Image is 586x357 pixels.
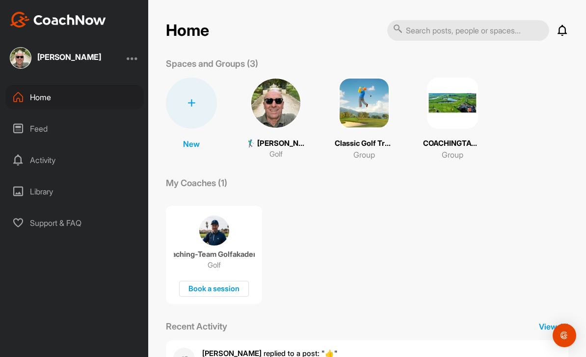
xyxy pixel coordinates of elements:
[250,78,301,129] img: square_3e3e95fb19e0eb93f0e1a6ccdd155a0c.jpg
[246,78,305,161] a: 🏌‍♂ [PERSON_NAME] (18,1)Golf
[179,281,249,297] div: Book a session
[166,57,258,70] p: Spaces and Groups (3)
[553,324,576,347] div: Open Intercom Messenger
[442,149,463,161] p: Group
[166,320,227,333] p: Recent Activity
[339,78,390,129] img: square_940d96c4bb369f85efc1e6d025c58b75.png
[166,176,227,190] p: My Coaches (1)
[423,138,482,149] p: COACHINGTAG MENTAL VALLEY BEI [GEOGRAPHIC_DATA] [DATE]
[387,20,549,41] input: Search posts, people or spaces...
[10,47,31,69] img: square_3e3e95fb19e0eb93f0e1a6ccdd155a0c.jpg
[427,78,478,129] img: square_2606c9fb9fa697f623ed5c070468f72d.png
[10,12,106,27] img: CoachNow
[539,321,568,332] p: View All
[208,260,221,270] p: Golf
[269,149,283,160] p: Golf
[246,138,305,149] p: 🏌‍♂ [PERSON_NAME] (18,1)
[183,138,200,150] p: New
[335,138,394,149] p: Classic Golf Training Gruppe 🏌️‍♂️
[5,116,144,141] div: Feed
[353,149,375,161] p: Group
[335,78,394,161] a: Classic Golf Training Gruppe 🏌️‍♂️Group
[5,148,144,172] div: Activity
[174,249,255,259] p: Coaching-Team Golfakademie
[5,85,144,110] div: Home
[423,78,482,161] a: COACHINGTAG MENTAL VALLEY BEI [GEOGRAPHIC_DATA] [DATE]Group
[5,211,144,235] div: Support & FAQ
[5,179,144,204] div: Library
[166,21,209,40] h2: Home
[199,216,229,246] img: coach avatar
[37,53,101,61] div: [PERSON_NAME]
